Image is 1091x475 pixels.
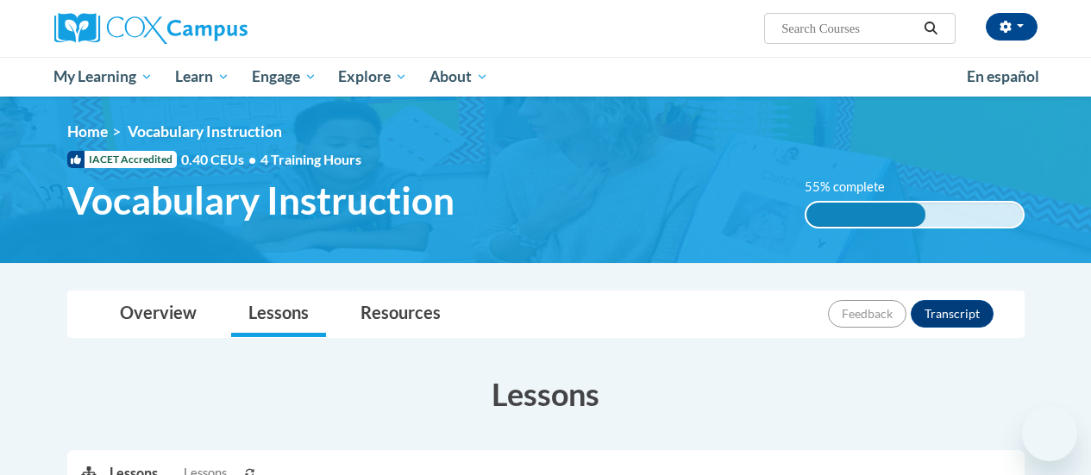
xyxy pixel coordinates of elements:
span: 0.40 CEUs [181,150,260,169]
iframe: Button to launch messaging window [1022,406,1077,461]
input: Search Courses [780,18,918,39]
a: My Learning [43,57,165,97]
a: Cox Campus [54,13,365,44]
button: Account Settings [986,13,1038,41]
a: Learn [164,57,241,97]
span: • [248,151,256,167]
a: About [418,57,499,97]
span: About [430,66,488,87]
a: En español [956,59,1050,95]
a: Overview [103,291,214,337]
a: Resources [343,291,458,337]
span: IACET Accredited [67,151,177,168]
span: Vocabulary Instruction [128,122,282,141]
button: Search [918,18,944,39]
span: My Learning [53,66,153,87]
span: Learn [175,66,229,87]
a: Lessons [231,291,326,337]
h3: Lessons [67,372,1025,416]
a: Home [67,122,108,141]
span: Vocabulary Instruction [67,178,455,223]
label: 55% complete [805,178,904,197]
img: Cox Campus [54,13,248,44]
span: Engage [252,66,317,87]
div: Main menu [41,57,1050,97]
button: Feedback [828,300,906,328]
a: Engage [241,57,328,97]
span: 4 Training Hours [260,151,361,167]
button: Transcript [911,300,994,328]
div: 55% complete [806,203,925,227]
a: Explore [327,57,418,97]
span: Explore [338,66,407,87]
span: En español [967,67,1039,85]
